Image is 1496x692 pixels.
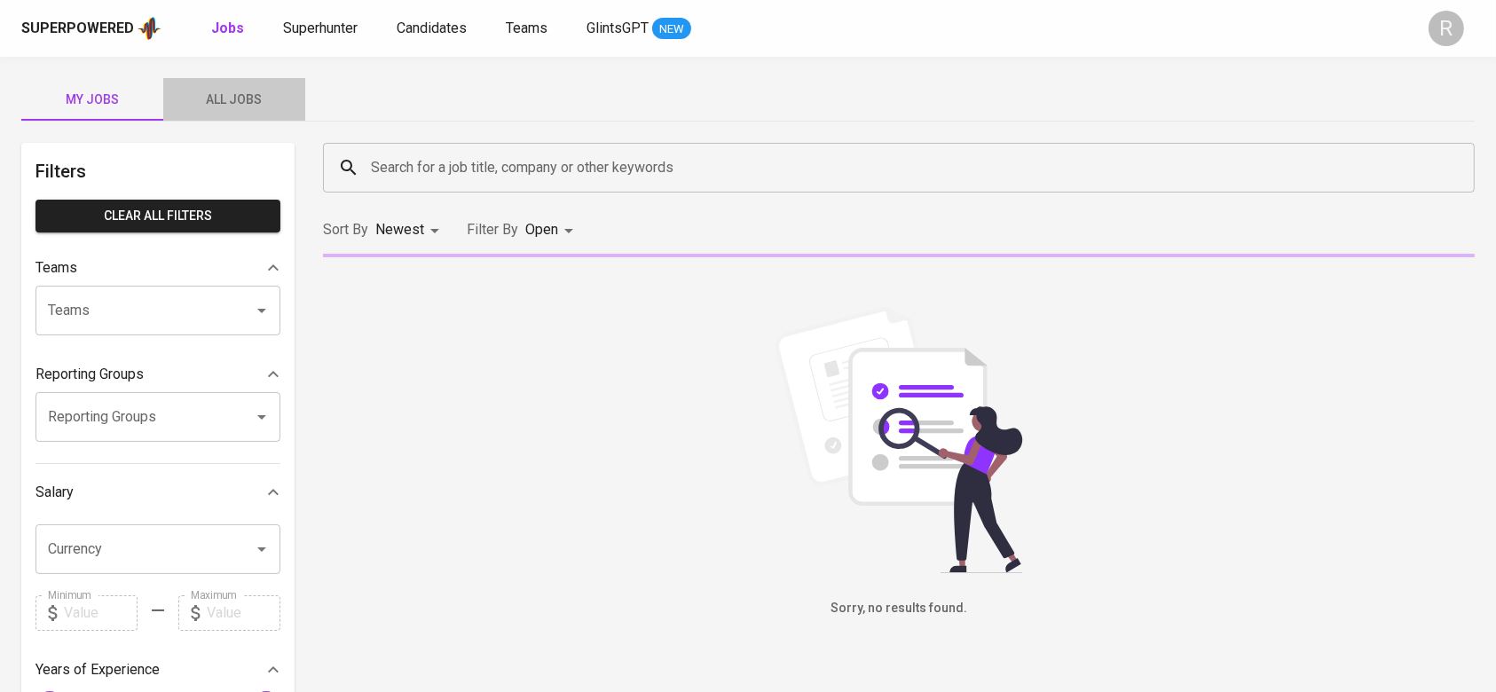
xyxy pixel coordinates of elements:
[375,219,424,240] p: Newest
[35,364,144,385] p: Reporting Groups
[35,357,280,392] div: Reporting Groups
[283,20,358,36] span: Superhunter
[32,89,153,111] span: My Jobs
[35,659,160,680] p: Years of Experience
[35,250,280,286] div: Teams
[249,537,274,562] button: Open
[211,20,244,36] b: Jobs
[283,18,361,40] a: Superhunter
[21,15,161,42] a: Superpoweredapp logo
[138,15,161,42] img: app logo
[207,595,280,631] input: Value
[35,157,280,185] h6: Filters
[652,20,691,38] span: NEW
[375,214,445,247] div: Newest
[525,221,558,238] span: Open
[211,18,248,40] a: Jobs
[506,18,551,40] a: Teams
[35,200,280,232] button: Clear All filters
[587,18,691,40] a: GlintsGPT NEW
[1429,11,1464,46] div: R
[249,405,274,429] button: Open
[35,475,280,510] div: Salary
[525,214,579,247] div: Open
[397,18,470,40] a: Candidates
[766,307,1032,573] img: file_searching.svg
[64,595,138,631] input: Value
[506,20,547,36] span: Teams
[467,219,518,240] p: Filter By
[35,652,280,688] div: Years of Experience
[35,257,77,279] p: Teams
[35,482,74,503] p: Salary
[587,20,649,36] span: GlintsGPT
[323,219,368,240] p: Sort By
[21,19,134,39] div: Superpowered
[50,205,266,227] span: Clear All filters
[323,599,1475,618] h6: Sorry, no results found.
[397,20,467,36] span: Candidates
[174,89,295,111] span: All Jobs
[249,298,274,323] button: Open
